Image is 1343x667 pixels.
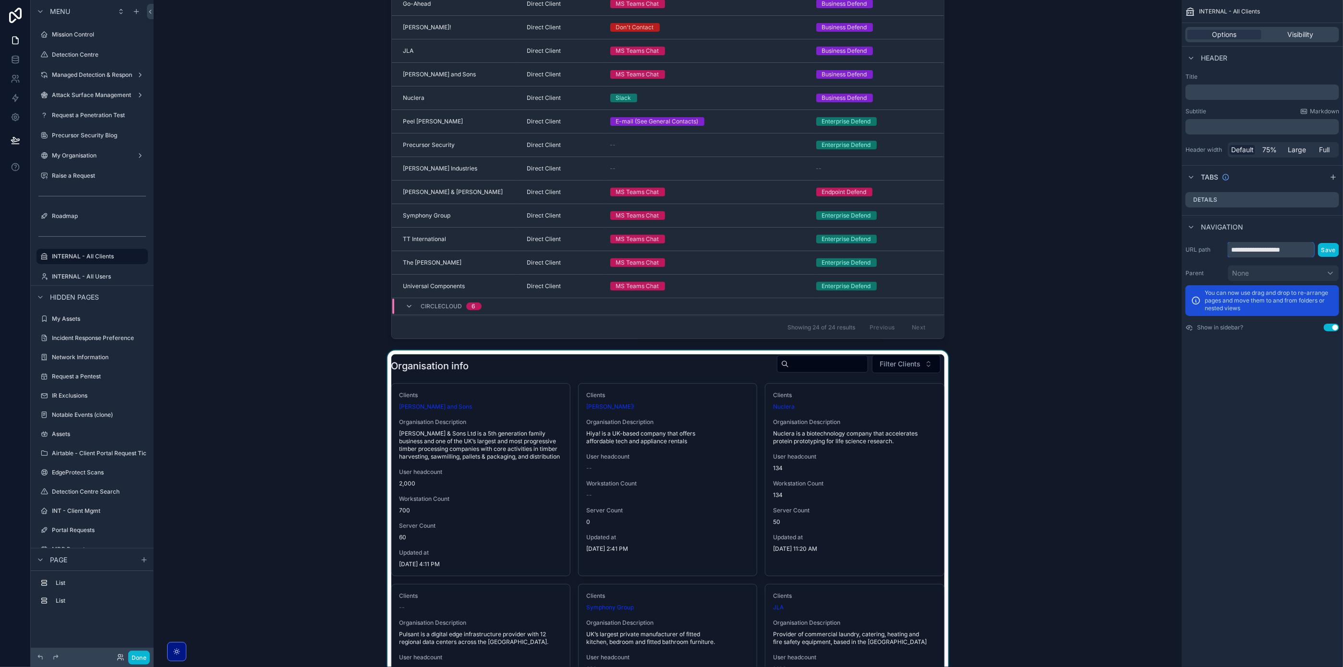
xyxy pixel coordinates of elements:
a: EdgeProtect Scans [36,465,148,480]
a: Detection Centre [36,47,148,62]
span: None [1232,268,1249,278]
label: Detection Centre Search [52,488,146,496]
a: Notable Events (clone) [36,407,148,423]
a: Managed Detection & Response [36,67,148,83]
label: Portal Requests [52,526,146,534]
a: INT - Client Mgmt [36,503,148,519]
label: Raise a Request [52,172,146,180]
span: Header [1201,53,1227,63]
label: Subtitle [1186,108,1206,115]
a: Airtable - Client Portal Request Tickets [36,446,148,461]
div: scrollable content [31,571,154,618]
span: Tabs [1201,172,1218,182]
div: 6 [472,303,476,310]
a: My Organisation [36,148,148,163]
span: INTERNAL - All Clients [1199,8,1260,15]
span: Menu [50,7,70,16]
label: Parent [1186,269,1224,277]
label: Precursor Security Blog [52,132,146,139]
label: INTERNAL - All Clients [52,253,142,260]
a: MDR Reports [36,542,148,557]
span: Large [1288,145,1307,155]
label: Notable Events (clone) [52,411,146,419]
a: Incident Response Preference [36,330,148,346]
span: Default [1231,145,1254,155]
label: Details [1193,196,1217,204]
label: MDR Reports [52,546,146,553]
label: My Assets [52,315,146,323]
label: My Organisation [52,152,133,159]
label: Request a Penetration Test [52,111,146,119]
label: Airtable - Client Portal Request Tickets [52,449,158,457]
label: List [56,579,144,587]
a: My Assets [36,311,148,327]
a: Detection Centre Search [36,484,148,499]
label: Mission Control [52,31,146,38]
label: Assets [52,430,146,438]
a: INTERNAL - All Clients [36,249,148,264]
span: 75% [1263,145,1277,155]
span: Hidden pages [50,292,99,302]
span: Showing 24 of 24 results [787,323,855,331]
label: Show in sidebar? [1197,324,1243,331]
label: List [56,597,144,605]
a: Attack Surface Management [36,87,148,103]
label: Roadmap [52,212,146,220]
span: Markdown [1310,108,1339,115]
span: Full [1319,145,1330,155]
a: Mission Control [36,27,148,42]
label: Managed Detection & Response [52,71,138,79]
button: None [1228,265,1339,281]
a: Markdown [1300,108,1339,115]
span: Page [50,555,67,565]
a: Portal Requests [36,522,148,538]
div: scrollable content [1186,85,1339,100]
p: You can now use drag and drop to re-arrange pages and move them to and from folders or nested views [1205,289,1333,312]
span: Navigation [1201,222,1243,232]
button: Save [1318,243,1339,257]
span: CircleCloud [421,303,462,310]
a: Request a Pentest [36,369,148,384]
a: Raise a Request [36,168,148,183]
label: Title [1186,73,1339,81]
label: Request a Pentest [52,373,146,380]
a: IR Exclusions [36,388,148,403]
a: Network Information [36,350,148,365]
label: IR Exclusions [52,392,146,400]
label: EdgeProtect Scans [52,469,146,476]
label: URL path [1186,246,1224,254]
span: Options [1212,30,1237,39]
a: Assets [36,426,148,442]
a: INTERNAL - All Users [36,269,148,284]
label: Detection Centre [52,51,146,59]
span: Visibility [1287,30,1313,39]
label: INT - Client Mgmt [52,507,146,515]
label: Attack Surface Management [52,91,133,99]
label: INTERNAL - All Users [52,273,146,280]
a: Request a Penetration Test [36,108,148,123]
button: Done [128,651,150,665]
label: Network Information [52,353,146,361]
label: Incident Response Preference [52,334,146,342]
a: Roadmap [36,208,148,224]
div: scrollable content [1186,119,1339,134]
label: Header width [1186,146,1224,154]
